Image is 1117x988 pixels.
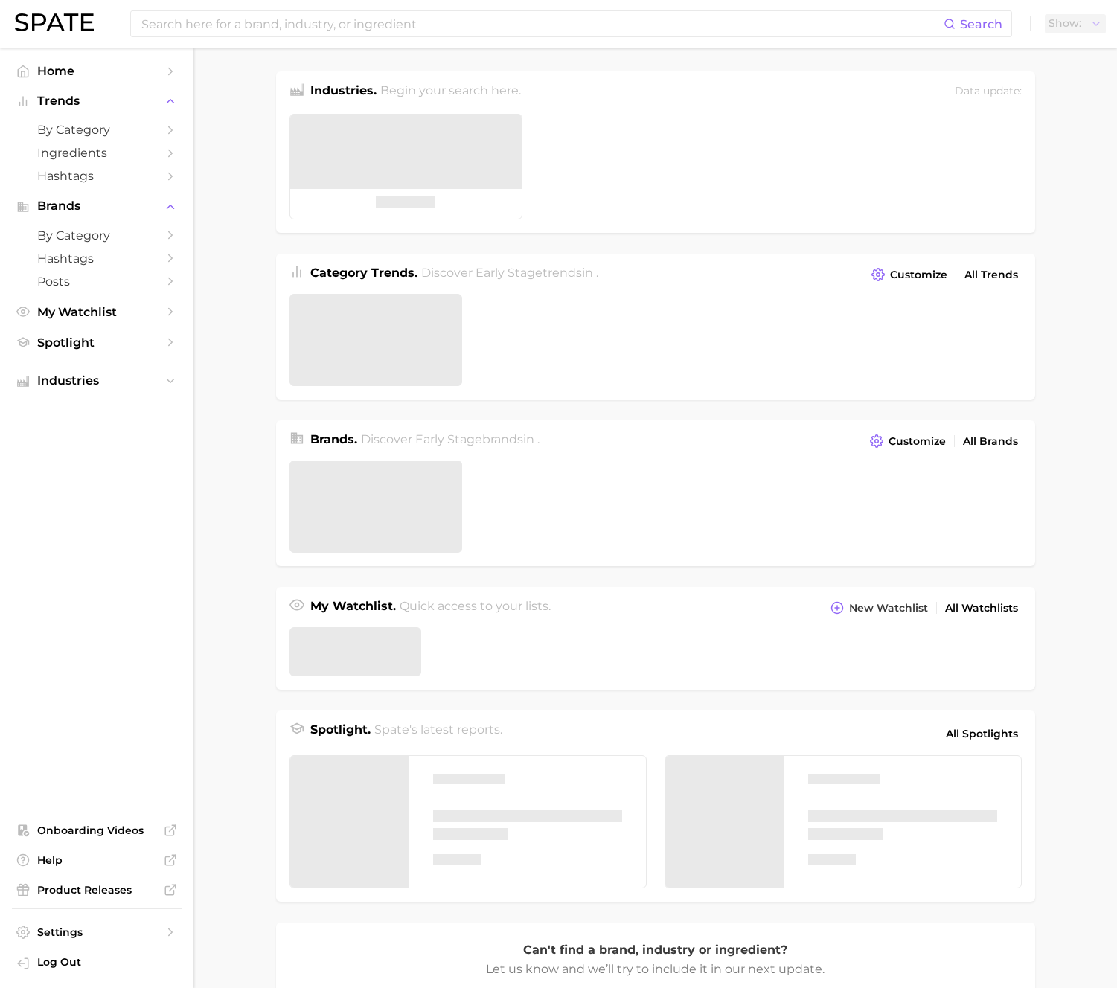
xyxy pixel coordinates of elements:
[484,960,827,979] p: Let us know and we’ll try to include it in our next update.
[849,602,928,615] span: New Watchlist
[310,597,396,618] h1: My Watchlist.
[12,301,182,324] a: My Watchlist
[484,940,827,960] p: Can't find a brand, industry or ingredient?
[15,13,94,31] img: SPATE
[37,926,156,939] span: Settings
[12,141,182,164] a: Ingredients
[140,11,944,36] input: Search here for a brand, industry, or ingredient
[942,721,1022,746] a: All Spotlights
[955,82,1022,102] div: Data update:
[37,955,170,969] span: Log Out
[37,336,156,350] span: Spotlight
[1049,19,1081,28] span: Show
[374,721,502,746] h2: Spate's latest reports.
[37,146,156,160] span: Ingredients
[310,432,357,446] span: Brands .
[400,597,551,618] h2: Quick access to your lists.
[37,199,156,213] span: Brands
[827,597,931,618] button: New Watchlist
[37,94,156,108] span: Trends
[12,819,182,841] a: Onboarding Videos
[380,82,521,102] h2: Begin your search here.
[12,879,182,901] a: Product Releases
[960,17,1002,31] span: Search
[12,331,182,354] a: Spotlight
[941,598,1022,618] a: All Watchlists
[310,82,377,102] h1: Industries.
[12,849,182,871] a: Help
[12,164,182,187] a: Hashtags
[866,431,949,452] button: Customize
[37,275,156,289] span: Posts
[12,370,182,392] button: Industries
[946,725,1018,742] span: All Spotlights
[37,251,156,266] span: Hashtags
[37,123,156,137] span: by Category
[890,269,947,281] span: Customize
[12,921,182,943] a: Settings
[12,60,182,83] a: Home
[37,853,156,867] span: Help
[421,266,598,280] span: Discover Early Stage trends in .
[37,305,156,319] span: My Watchlist
[12,90,182,112] button: Trends
[964,269,1018,281] span: All Trends
[310,721,371,746] h1: Spotlight.
[12,951,182,976] a: Log out. Currently logged in with e-mail spate.pro@test.test.
[37,228,156,243] span: by Category
[310,266,417,280] span: Category Trends .
[37,824,156,837] span: Onboarding Videos
[12,118,182,141] a: by Category
[37,169,156,183] span: Hashtags
[361,432,540,446] span: Discover Early Stage brands in .
[963,435,1018,448] span: All Brands
[12,270,182,293] a: Posts
[959,432,1022,452] a: All Brands
[889,435,946,448] span: Customize
[12,195,182,217] button: Brands
[868,264,950,285] button: Customize
[12,247,182,270] a: Hashtags
[1045,14,1106,33] button: Show
[945,602,1018,615] span: All Watchlists
[12,224,182,247] a: by Category
[37,883,156,896] span: Product Releases
[37,374,156,388] span: Industries
[37,64,156,78] span: Home
[961,265,1022,285] a: All Trends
